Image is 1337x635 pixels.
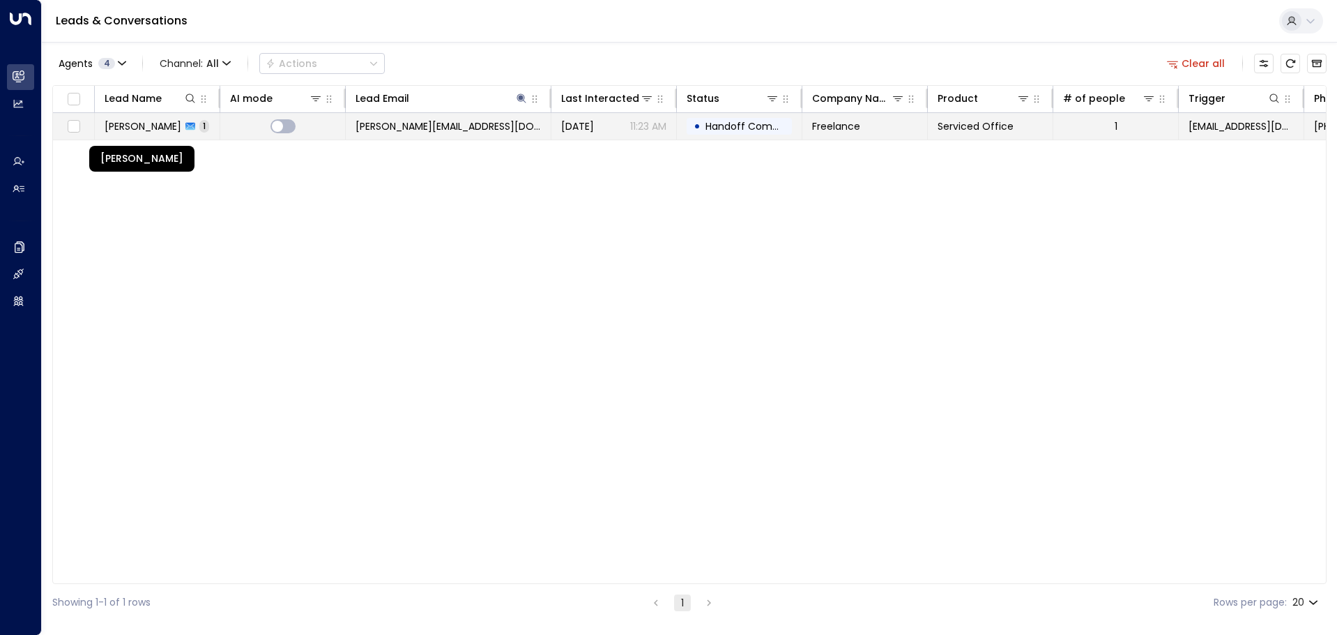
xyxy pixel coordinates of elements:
button: Archived Leads [1307,54,1327,73]
span: Freelance [812,119,860,133]
a: Leads & Conversations [56,13,188,29]
div: AI mode [230,90,323,107]
div: Trigger [1189,90,1225,107]
div: Lead Name [105,90,162,107]
span: grahaeme@gmail.com [356,119,541,133]
span: All [206,58,219,69]
button: Clear all [1161,54,1231,73]
div: Product [938,90,978,107]
span: Toggle select row [65,118,82,135]
div: # of people [1063,90,1156,107]
span: Handoff Completed [705,119,804,133]
div: Trigger [1189,90,1281,107]
button: Customize [1254,54,1274,73]
div: Status [687,90,719,107]
div: Showing 1-1 of 1 rows [52,595,151,610]
span: Refresh [1281,54,1300,73]
div: Lead Name [105,90,197,107]
span: 4 [98,58,115,69]
nav: pagination navigation [647,594,718,611]
button: Agents4 [52,54,131,73]
label: Rows per page: [1214,595,1287,610]
div: Last Interacted [561,90,654,107]
div: Company Name [812,90,891,107]
span: Serviced Office [938,119,1014,133]
div: [PERSON_NAME] [89,146,194,172]
span: Agents [59,59,93,68]
div: Product [938,90,1030,107]
div: Lead Email [356,90,409,107]
button: Channel:All [154,54,236,73]
div: Last Interacted [561,90,639,107]
div: Lead Email [356,90,528,107]
div: Button group with a nested menu [259,53,385,74]
button: page 1 [674,595,691,611]
span: Channel: [154,54,236,73]
span: 1 [199,120,209,132]
div: • [694,114,701,138]
span: Grahaeme Cowie [105,119,181,133]
div: Actions [266,57,317,70]
div: AI mode [230,90,273,107]
span: Oct 03, 2025 [561,119,594,133]
p: 11:23 AM [630,119,666,133]
div: 1 [1115,119,1117,133]
span: noreply@notifications.hubspot.com [1189,119,1294,133]
div: Status [687,90,779,107]
button: Actions [259,53,385,74]
div: 20 [1292,592,1321,613]
span: Toggle select all [65,91,82,108]
div: Company Name [812,90,905,107]
div: # of people [1063,90,1125,107]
